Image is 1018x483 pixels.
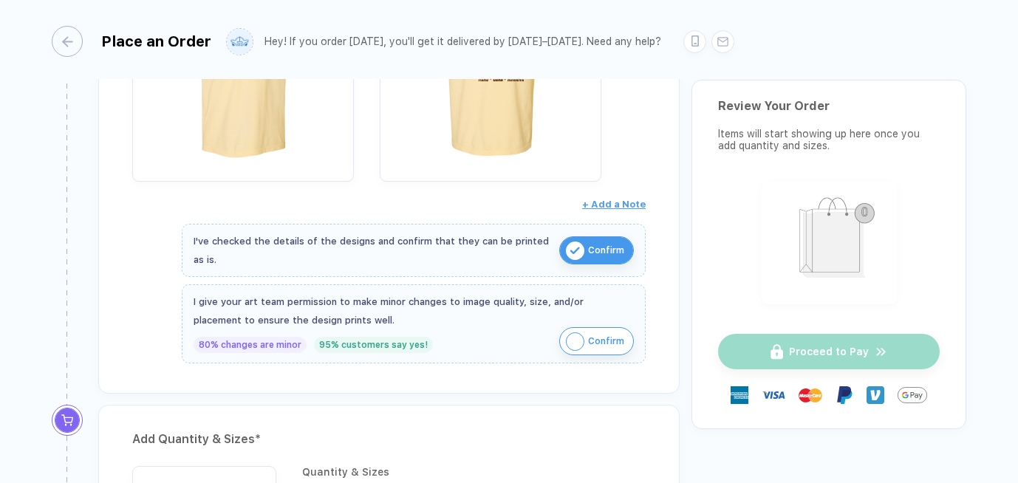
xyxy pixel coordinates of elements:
[566,241,584,260] img: icon
[566,332,584,351] img: icon
[194,337,307,353] div: 80% changes are minor
[227,29,253,55] img: user profile
[264,35,661,48] div: Hey! If you order [DATE], you'll get it delivered by [DATE]–[DATE]. Need any help?
[718,99,940,113] div: Review Your Order
[582,199,646,210] span: + Add a Note
[762,383,785,407] img: visa
[867,386,884,404] img: Venmo
[302,466,646,478] div: Quantity & Sizes
[559,236,634,264] button: iconConfirm
[768,188,890,295] img: shopping_bag.png
[799,383,822,407] img: master-card
[101,32,211,50] div: Place an Order
[132,428,646,451] div: Add Quantity & Sizes
[731,386,748,404] img: express
[588,329,624,353] span: Confirm
[898,380,927,410] img: GPay
[836,386,853,404] img: Paypal
[194,232,552,269] div: I've checked the details of the designs and confirm that they can be printed as is.
[314,337,433,353] div: 95% customers say yes!
[559,327,634,355] button: iconConfirm
[582,193,646,216] button: + Add a Note
[194,292,634,329] div: I give your art team permission to make minor changes to image quality, size, and/or placement to...
[718,128,940,151] div: Items will start showing up here once you add quantity and sizes.
[588,239,624,262] span: Confirm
